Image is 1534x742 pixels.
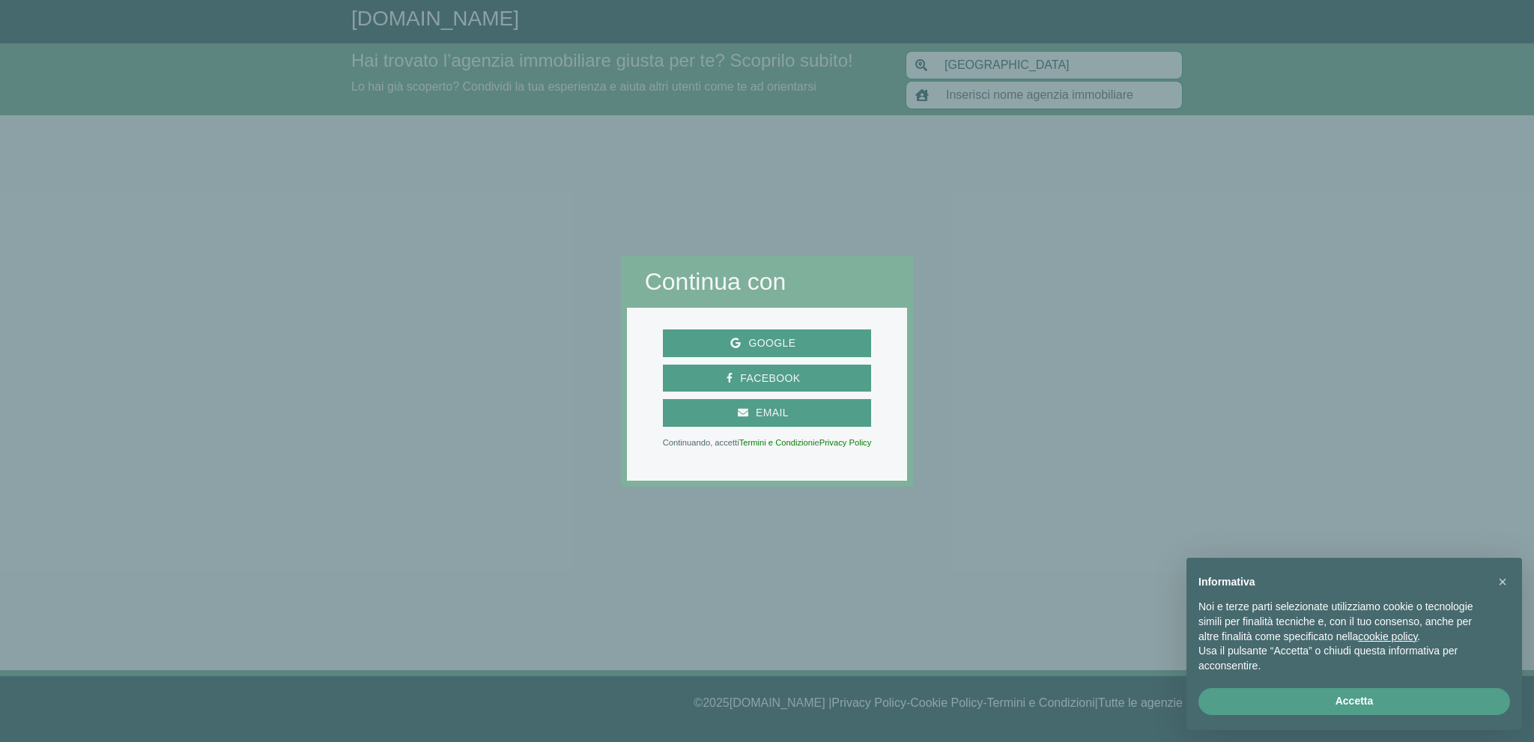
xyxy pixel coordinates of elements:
[1198,644,1486,673] p: Usa il pulsante “Accetta” o chiudi questa informativa per acconsentire.
[1358,630,1417,642] a: cookie policy - il link si apre in una nuova scheda
[663,439,872,446] p: Continuando, accetti e
[748,404,796,422] span: Email
[663,365,872,392] button: Facebook
[1498,574,1507,590] span: ×
[1198,600,1486,644] p: Noi e terze parti selezionate utilizziamo cookie o tecnologie simili per finalità tecniche e, con...
[663,329,872,357] button: Google
[819,438,872,447] a: Privacy Policy
[739,438,815,447] a: Termini e Condizioni
[741,334,803,353] span: Google
[1198,688,1510,715] button: Accetta
[663,399,872,427] button: Email
[1491,570,1515,594] button: Chiudi questa informativa
[1198,576,1486,589] h2: Informativa
[733,369,807,388] span: Facebook
[645,267,890,296] h2: Continua con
